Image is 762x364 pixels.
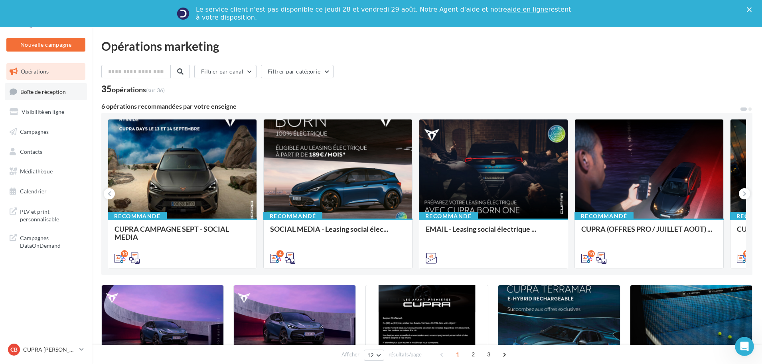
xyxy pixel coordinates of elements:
[588,250,595,257] div: 10
[5,163,87,180] a: Médiathèque
[20,188,47,195] span: Calendrier
[5,123,87,140] a: Campagnes
[735,337,754,356] iframe: Intercom live chat
[121,250,128,257] div: 10
[177,7,190,20] img: Profile image for Service-Client
[743,250,750,257] div: 11
[20,233,82,250] span: Campagnes DataOnDemand
[276,250,284,257] div: 4
[5,203,87,227] a: PLV et print personnalisable
[194,65,257,78] button: Filtrer par canal
[426,225,536,233] span: EMAIL - Leasing social électrique ...
[364,350,384,361] button: 12
[507,6,548,13] a: aide en ligne
[5,183,87,200] a: Calendrier
[581,225,712,233] span: CUPRA (OFFRES PRO / JUILLET AOÛT) ...
[482,348,495,361] span: 3
[389,351,422,358] span: résultats/page
[6,38,85,52] button: Nouvelle campagne
[263,212,322,221] div: Recommandé
[574,212,634,221] div: Recommandé
[101,103,740,109] div: 6 opérations recommandées par votre enseigne
[270,225,388,233] span: SOCIAL MEDIA - Leasing social élec...
[21,68,49,75] span: Opérations
[5,229,87,253] a: Campagnes DataOnDemand
[367,352,374,358] span: 12
[196,6,572,22] div: Le service client n'est pas disponible ce jeudi 28 et vendredi 29 août. Notre Agent d'aide et not...
[108,212,167,221] div: Recommandé
[419,212,478,221] div: Recommandé
[6,342,85,357] a: CB CUPRA [PERSON_NAME]
[101,85,165,93] div: 35
[261,65,334,78] button: Filtrer par catégorie
[20,88,66,95] span: Boîte de réception
[5,63,87,80] a: Opérations
[451,348,464,361] span: 1
[114,225,229,241] span: CUPRA CAMPAGNE SEPT - SOCIAL MEDIA
[20,206,82,223] span: PLV et print personnalisable
[23,346,76,354] p: CUPRA [PERSON_NAME]
[146,87,165,93] span: (sur 36)
[20,148,42,155] span: Contacts
[342,351,359,358] span: Afficher
[101,40,752,52] div: Opérations marketing
[5,103,87,120] a: Visibilité en ligne
[112,86,165,93] div: opérations
[747,7,755,12] div: Fermer
[467,348,480,361] span: 2
[20,128,49,135] span: Campagnes
[5,83,87,100] a: Boîte de réception
[20,168,53,175] span: Médiathèque
[22,108,64,115] span: Visibilité en ligne
[10,346,18,354] span: CB
[5,143,87,160] a: Contacts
